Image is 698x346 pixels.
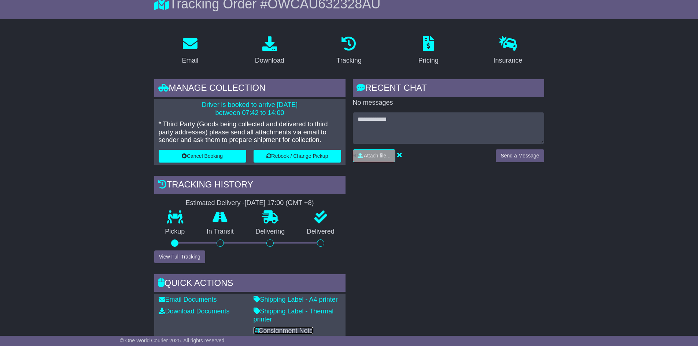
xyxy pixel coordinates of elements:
[120,338,226,343] span: © One World Courier 2025. All rights reserved.
[494,56,522,66] div: Insurance
[159,308,230,315] a: Download Documents
[250,34,289,68] a: Download
[418,56,439,66] div: Pricing
[154,228,196,236] p: Pickup
[154,274,346,294] div: Quick Actions
[296,228,346,236] p: Delivered
[154,199,346,207] div: Estimated Delivery -
[254,296,338,303] a: Shipping Label - A4 printer
[154,176,346,196] div: Tracking history
[353,79,544,99] div: RECENT CHAT
[496,149,544,162] button: Send a Message
[245,199,314,207] div: [DATE] 17:00 (GMT +8)
[353,99,544,107] p: No messages
[489,34,527,68] a: Insurance
[154,79,346,99] div: Manage collection
[336,56,361,66] div: Tracking
[154,250,205,263] button: View Full Tracking
[245,228,296,236] p: Delivering
[254,150,341,163] button: Rebook / Change Pickup
[159,296,217,303] a: Email Documents
[255,56,284,66] div: Download
[177,34,203,68] a: Email
[182,56,198,66] div: Email
[254,327,313,334] a: Consignment Note
[332,34,366,68] a: Tracking
[159,101,341,117] p: Driver is booked to arrive [DATE] between 07:42 to 14:00
[414,34,443,68] a: Pricing
[196,228,245,236] p: In Transit
[159,120,341,144] p: * Third Party (Goods being collected and delivered to third party addresses) please send all atta...
[254,308,334,323] a: Shipping Label - Thermal printer
[159,150,246,163] button: Cancel Booking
